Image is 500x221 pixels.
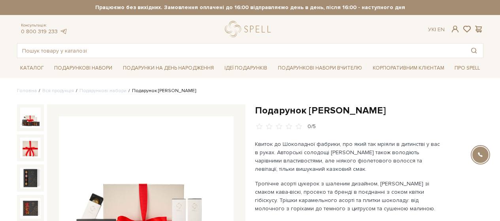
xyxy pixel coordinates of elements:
[308,123,316,130] div: 0/5
[255,179,440,213] p: Тропічне асорті цукерок з шаленим дизайном, [PERSON_NAME] зі смаком кава-віскі, просеко та бренді...
[17,62,47,74] a: Каталог
[17,4,483,11] strong: Працюємо без вихідних. Замовлення оплачені до 16:00 відправляємо день в день, після 16:00 - насту...
[51,62,115,74] a: Подарункові набори
[120,62,217,74] a: Подарунки на День народження
[465,43,483,58] button: Пошук товару у каталозі
[21,28,58,35] a: 0 800 319 233
[17,43,465,58] input: Пошук товару у каталозі
[428,26,445,33] div: Ук
[255,104,483,117] h1: Подарунок [PERSON_NAME]
[20,168,41,188] img: Подарунок Віллі Вонки
[435,26,436,33] span: |
[225,21,274,37] a: logo
[126,87,196,94] li: Подарунок [PERSON_NAME]
[60,28,68,35] a: telegram
[17,88,37,94] a: Головна
[20,138,41,158] img: Подарунок Віллі Вонки
[370,62,447,74] a: Корпоративним клієнтам
[221,62,270,74] a: Ідеї подарунків
[20,108,41,128] img: Подарунок Віллі Вонки
[451,62,483,74] a: Про Spell
[255,140,440,173] p: Квиток до Шоколадної фабрики, про який так мріяли в дитинстві у вас в руках. Авторські солодощі [...
[438,26,445,33] a: En
[42,88,74,94] a: Вся продукція
[21,23,68,28] span: Консультація:
[275,61,365,75] a: Подарункові набори Вчителю
[79,88,126,94] a: Подарункові набори
[20,198,41,219] img: Подарунок Віллі Вонки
